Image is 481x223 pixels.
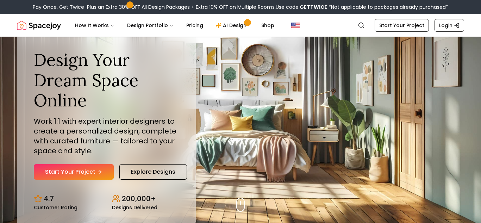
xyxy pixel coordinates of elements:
img: Spacejoy Logo [17,18,61,32]
a: AI Design [210,18,254,32]
span: Use code: [276,4,327,11]
a: Spacejoy [17,18,61,32]
nav: Global [17,14,464,37]
p: 200,000+ [122,194,156,204]
img: United States [291,21,300,30]
p: 4.7 [44,194,54,204]
button: How It Works [69,18,120,32]
button: Design Portfolio [121,18,179,32]
a: Pricing [181,18,209,32]
a: Shop [256,18,280,32]
div: Pay Once, Get Twice-Plus an Extra 30% OFF All Design Packages + Extra 10% OFF on Multiple Rooms. [33,4,448,11]
small: Designs Delivered [112,205,157,210]
p: Work 1:1 with expert interior designers to create a personalized design, complete with curated fu... [34,116,179,156]
h1: Design Your Dream Space Online [34,50,179,111]
div: Design stats [34,188,179,210]
nav: Main [69,18,280,32]
a: Start Your Project [34,164,114,180]
span: *Not applicable to packages already purchased* [327,4,448,11]
a: Start Your Project [375,19,429,32]
a: Login [435,19,464,32]
a: Explore Designs [119,164,187,180]
b: GETTWICE [300,4,327,11]
small: Customer Rating [34,205,77,210]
